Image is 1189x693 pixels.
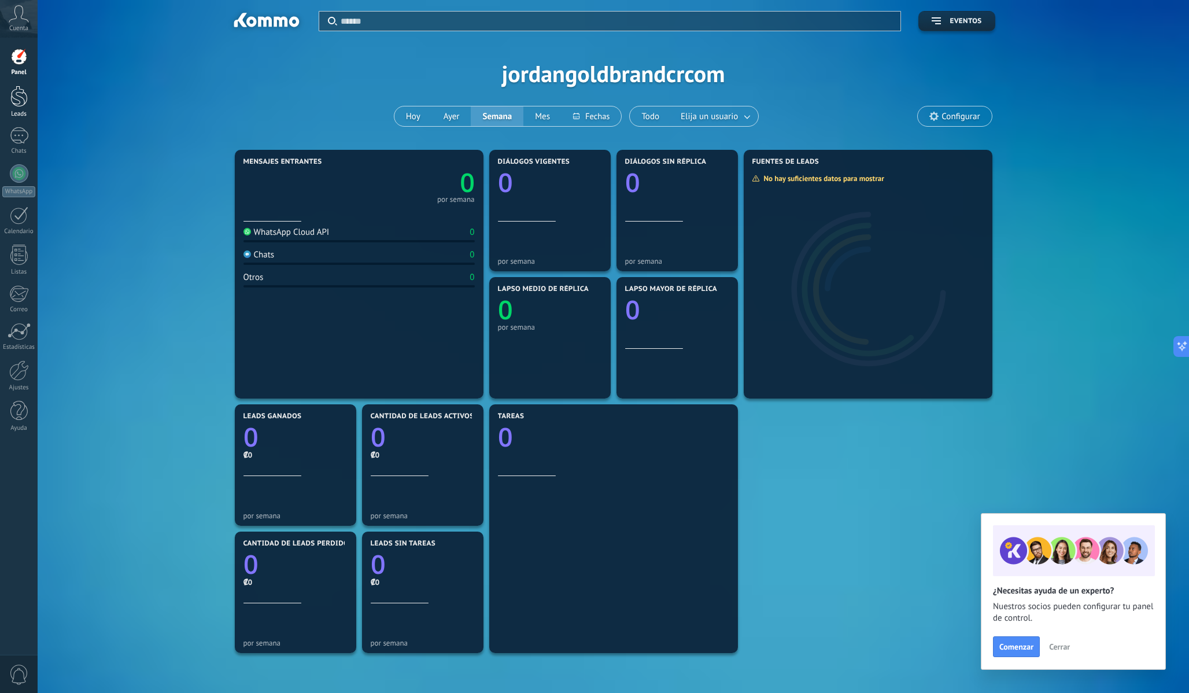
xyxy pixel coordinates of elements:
text: 0 [460,165,475,200]
span: Cantidad de leads activos [371,412,474,421]
div: por semana [371,639,475,647]
div: 0 [470,272,474,283]
text: 0 [371,547,386,582]
div: ₡0 [243,577,348,587]
span: Leads ganados [243,412,302,421]
span: Configurar [941,112,980,121]
a: 0 [371,419,475,455]
text: 0 [498,292,513,327]
div: Otros [243,272,264,283]
text: 0 [625,292,640,327]
button: Ayer [432,106,471,126]
button: Elija un usuario [671,106,758,126]
button: Todo [630,106,671,126]
text: 0 [243,419,259,455]
a: 0 [359,165,475,200]
span: Cuenta [9,25,28,32]
span: Leads sin tareas [371,540,435,548]
span: Diálogos vigentes [498,158,570,166]
a: 0 [243,547,348,582]
span: Nuestros socios pueden configurar tu panel de control. [993,601,1154,624]
div: Listas [2,268,36,276]
div: por semana [498,323,602,331]
span: Fuentes de leads [752,158,819,166]
button: Semana [471,106,523,126]
text: 0 [498,419,513,455]
div: por semana [371,511,475,520]
span: Cantidad de leads perdidos [243,540,353,548]
a: 0 [243,419,348,455]
div: Ajustes [2,384,36,392]
div: ₡0 [371,577,475,587]
button: Comenzar [993,636,1040,657]
span: Tareas [498,412,525,421]
div: por semana [437,197,475,202]
img: Chats [243,250,251,258]
div: Chats [2,148,36,155]
div: WhatsApp Cloud API [243,227,330,238]
div: Correo [2,306,36,314]
img: WhatsApp Cloud API [243,228,251,235]
div: ₡0 [243,450,348,460]
span: Lapso mayor de réplica [625,285,717,293]
a: 0 [371,547,475,582]
button: Hoy [394,106,432,126]
div: Leads [2,110,36,118]
div: Calendario [2,228,36,235]
span: Mensajes entrantes [243,158,322,166]
button: Fechas [562,106,621,126]
div: 0 [470,227,474,238]
div: por semana [243,639,348,647]
h2: ¿Necesitas ayuda de un experto? [993,585,1154,596]
div: Estadísticas [2,344,36,351]
div: por semana [498,257,602,266]
div: WhatsApp [2,186,35,197]
span: Diálogos sin réplica [625,158,707,166]
div: No hay suficientes datos para mostrar [752,174,892,183]
button: Cerrar [1044,638,1075,655]
text: 0 [498,165,513,200]
span: Cerrar [1049,643,1070,651]
text: 0 [243,547,259,582]
div: Panel [2,69,36,76]
div: 0 [470,249,474,260]
div: por semana [243,511,348,520]
button: Eventos [918,11,995,31]
div: Ayuda [2,425,36,432]
div: ₡0 [371,450,475,460]
button: Mes [523,106,562,126]
text: 0 [625,165,640,200]
div: Chats [243,249,275,260]
a: 0 [498,419,729,455]
span: Elija un usuario [678,109,740,124]
span: Eventos [950,17,981,25]
span: Comenzar [999,643,1033,651]
span: Lapso medio de réplica [498,285,589,293]
div: por semana [625,257,729,266]
text: 0 [371,419,386,455]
